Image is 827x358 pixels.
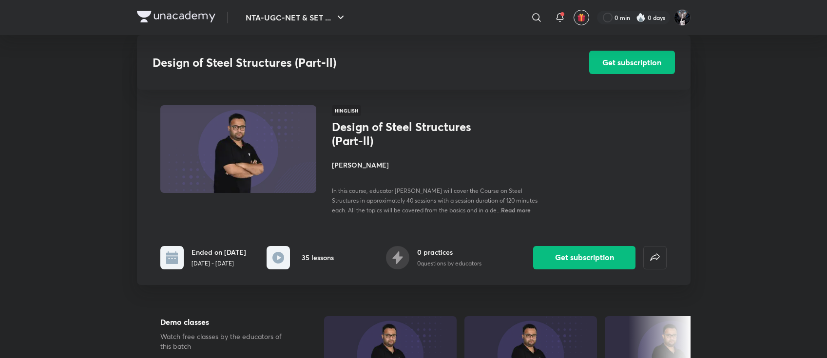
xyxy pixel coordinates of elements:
[160,332,293,351] p: Watch free classes by the educators of this batch
[160,316,293,328] h5: Demo classes
[674,9,691,26] img: anirban dey
[192,247,246,257] h6: Ended on [DATE]
[332,105,361,116] span: Hinglish
[574,10,589,25] button: avatar
[137,11,215,25] a: Company Logo
[332,120,491,148] h1: Design of Steel Structures (Part-ll)
[153,56,534,70] h3: Design of Steel Structures (Part-ll)
[501,206,531,214] span: Read more
[533,246,635,269] button: Get subscription
[636,13,646,22] img: streak
[240,8,352,27] button: NTA-UGC-NET & SET ...
[332,187,538,214] span: In this course, educator [PERSON_NAME] will cover the Course on Steel Structures in approximately...
[577,13,586,22] img: avatar
[643,246,667,269] button: false
[417,247,481,257] h6: 0 practices
[302,252,334,263] h6: 35 lessons
[417,259,481,268] p: 0 questions by educators
[589,51,675,74] button: Get subscription
[158,104,317,194] img: Thumbnail
[137,11,215,22] img: Company Logo
[192,259,246,268] p: [DATE] - [DATE]
[332,160,550,170] h4: [PERSON_NAME]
